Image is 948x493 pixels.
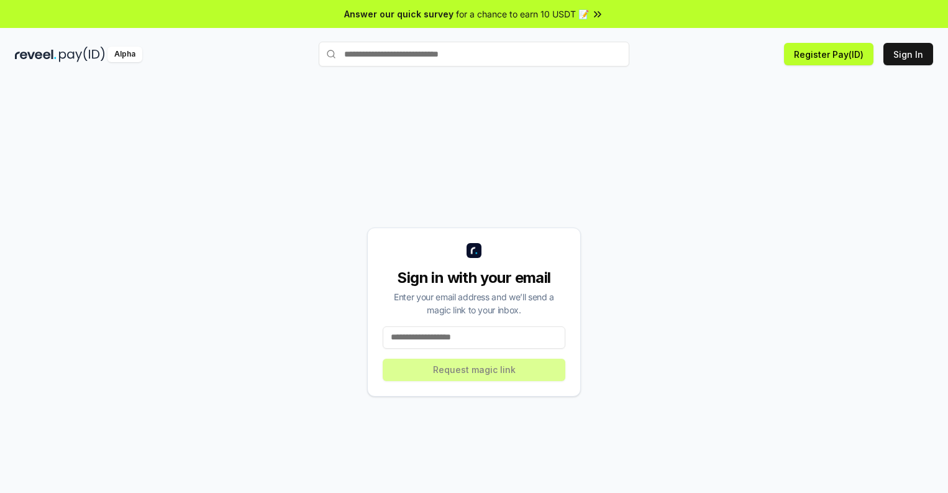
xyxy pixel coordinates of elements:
div: Sign in with your email [383,268,565,288]
button: Sign In [883,43,933,65]
span: for a chance to earn 10 USDT 📝 [456,7,589,21]
img: pay_id [59,47,105,62]
div: Alpha [107,47,142,62]
img: reveel_dark [15,47,57,62]
button: Register Pay(ID) [784,43,873,65]
div: Enter your email address and we’ll send a magic link to your inbox. [383,290,565,316]
span: Answer our quick survey [344,7,453,21]
img: logo_small [467,243,481,258]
